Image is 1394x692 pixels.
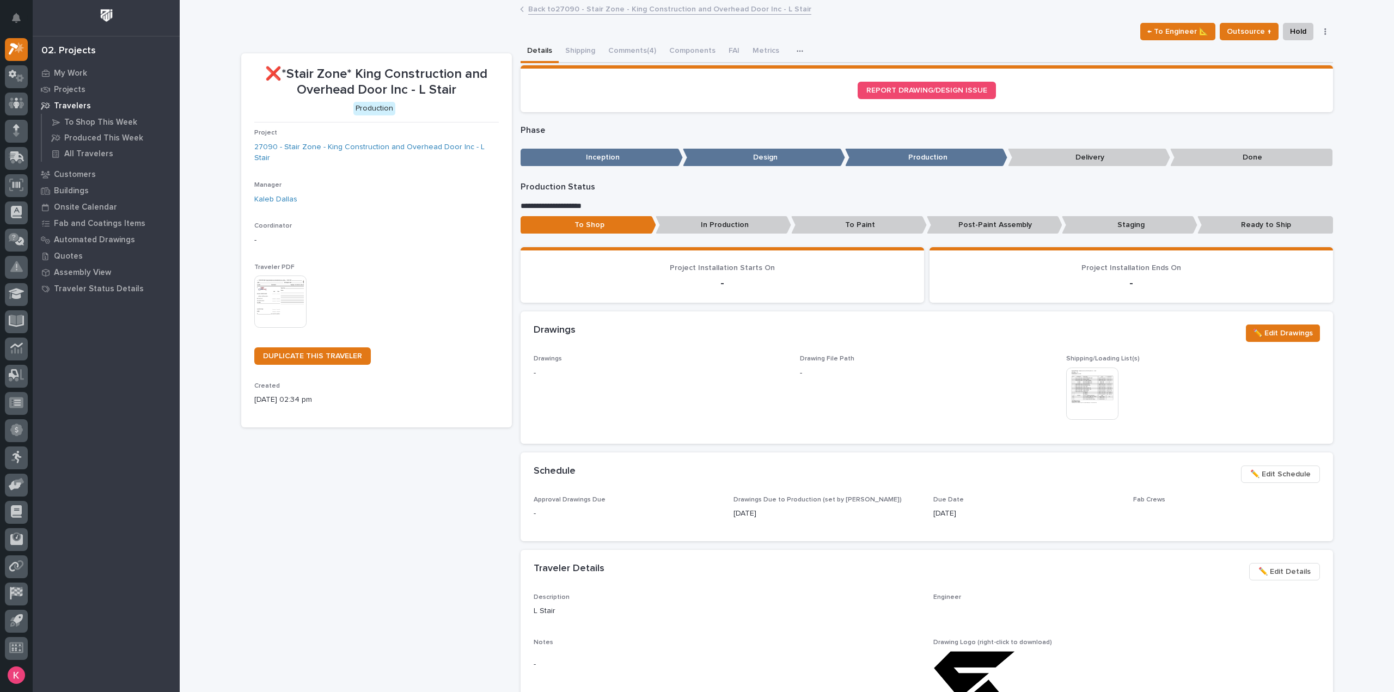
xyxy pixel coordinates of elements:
button: Notifications [5,7,28,29]
span: ✏️ Edit Details [1258,565,1311,578]
p: In Production [656,216,791,234]
button: ✏️ Edit Drawings [1246,324,1320,342]
a: My Work [33,65,180,81]
a: Projects [33,81,180,97]
p: - [534,659,920,670]
a: 27090 - Stair Zone - King Construction and Overhead Door Inc - L Stair [254,142,499,164]
a: Buildings [33,182,180,199]
p: Traveler Status Details [54,284,144,294]
a: Kaleb Dallas [254,194,297,205]
p: Fab and Coatings Items [54,219,145,229]
p: Production Status [521,182,1333,192]
button: Details [521,40,559,63]
span: Drawing File Path [800,356,854,362]
a: Onsite Calendar [33,199,180,215]
p: To Shop [521,216,656,234]
p: Projects [54,85,85,95]
a: Fab and Coatings Items [33,215,180,231]
span: Outsource ↑ [1227,25,1271,38]
span: Notes [534,639,553,646]
p: - [800,368,802,379]
span: ✏️ Edit Schedule [1250,468,1311,481]
a: Quotes [33,248,180,264]
p: ❌*Stair Zone* King Construction and Overhead Door Inc - L Stair [254,66,499,98]
button: ✏️ Edit Schedule [1241,466,1320,483]
button: Comments (4) [602,40,663,63]
p: Delivery [1008,149,1170,167]
span: Drawings Due to Production (set by [PERSON_NAME]) [733,497,902,503]
span: ← To Engineer 📐 [1147,25,1208,38]
a: Produced This Week [42,130,180,145]
p: Done [1170,149,1332,167]
button: Hold [1283,23,1313,40]
p: - [534,277,911,290]
a: All Travelers [42,146,180,161]
a: Traveler Status Details [33,280,180,297]
span: REPORT DRAWING/DESIGN ISSUE [866,87,987,94]
button: Metrics [746,40,786,63]
p: Post-Paint Assembly [927,216,1062,234]
p: Production [845,149,1007,167]
button: Outsource ↑ [1220,23,1279,40]
p: Automated Drawings [54,235,135,245]
span: Due Date [933,497,964,503]
p: Produced This Week [64,133,143,143]
span: Project Installation Ends On [1081,264,1181,272]
a: DUPLICATE THIS TRAVELER [254,347,371,365]
a: To Shop This Week [42,114,180,130]
span: Project Installation Starts On [670,264,775,272]
p: Travelers [54,101,91,111]
div: 02. Projects [41,45,96,57]
span: DUPLICATE THIS TRAVELER [263,352,362,360]
p: [DATE] 02:34 pm [254,394,499,406]
a: Automated Drawings [33,231,180,248]
p: Design [683,149,845,167]
p: My Work [54,69,87,78]
p: Inception [521,149,683,167]
p: - [534,368,787,379]
button: Components [663,40,722,63]
p: - [943,277,1320,290]
button: users-avatar [5,664,28,687]
div: Notifications [14,13,28,30]
a: Assembly View [33,264,180,280]
p: L Stair [534,605,920,617]
p: To Shop This Week [64,118,137,127]
span: Manager [254,182,282,188]
span: Project [254,130,277,136]
span: Drawing Logo (right-click to download) [933,639,1052,646]
p: Quotes [54,252,83,261]
span: ✏️ Edit Drawings [1253,327,1313,340]
button: ✏️ Edit Details [1249,563,1320,580]
p: Staging [1062,216,1197,234]
p: [DATE] [933,508,1120,519]
button: FAI [722,40,746,63]
button: ← To Engineer 📐 [1140,23,1215,40]
p: Ready to Ship [1197,216,1333,234]
p: - [254,235,499,246]
span: Shipping/Loading List(s) [1066,356,1140,362]
span: Approval Drawings Due [534,497,606,503]
p: [DATE] [733,508,920,519]
div: Production [353,102,395,115]
a: REPORT DRAWING/DESIGN ISSUE [858,82,996,99]
img: Workspace Logo [96,5,117,26]
span: Engineer [933,594,961,601]
button: Shipping [559,40,602,63]
p: Customers [54,170,96,180]
span: Created [254,383,280,389]
p: - [534,508,720,519]
p: Buildings [54,186,89,196]
p: Phase [521,125,1333,136]
span: Fab Crews [1133,497,1165,503]
span: Hold [1290,25,1306,38]
h2: Schedule [534,466,576,477]
a: Travelers [33,97,180,114]
a: Customers [33,166,180,182]
p: Assembly View [54,268,111,278]
h2: Drawings [534,324,576,336]
span: Coordinator [254,223,292,229]
a: Back to27090 - Stair Zone - King Construction and Overhead Door Inc - L Stair [528,2,811,15]
span: Drawings [534,356,562,362]
p: All Travelers [64,149,113,159]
